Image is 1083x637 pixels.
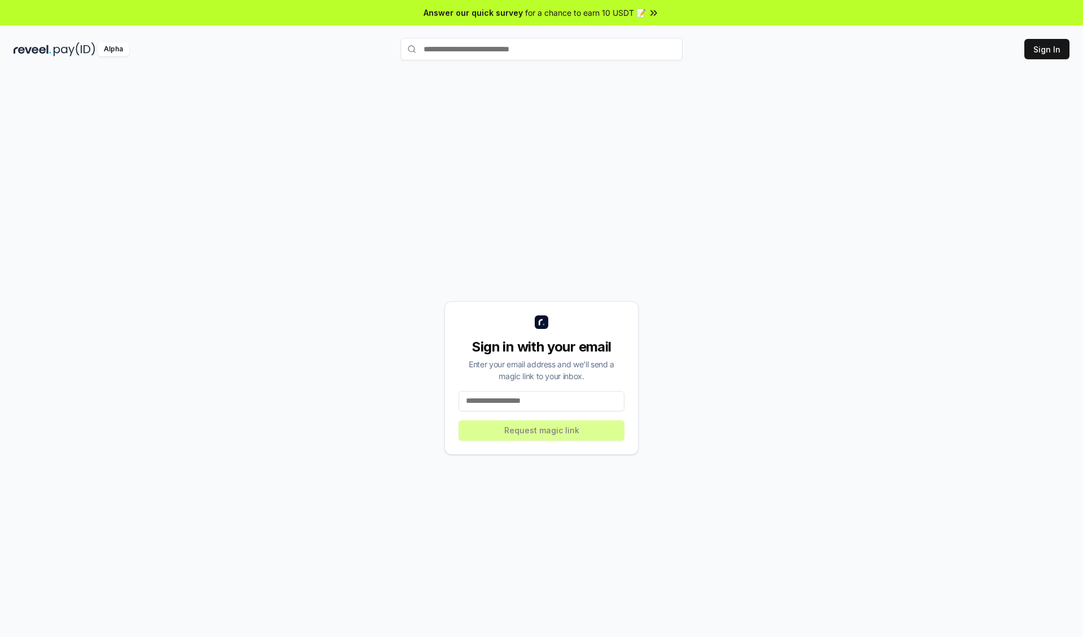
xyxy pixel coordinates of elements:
button: Sign In [1024,39,1069,59]
div: Alpha [98,42,129,56]
img: logo_small [535,315,548,329]
div: Enter your email address and we’ll send a magic link to your inbox. [459,358,624,382]
img: pay_id [54,42,95,56]
div: Sign in with your email [459,338,624,356]
span: Answer our quick survey [424,7,523,19]
span: for a chance to earn 10 USDT 📝 [525,7,646,19]
img: reveel_dark [14,42,51,56]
